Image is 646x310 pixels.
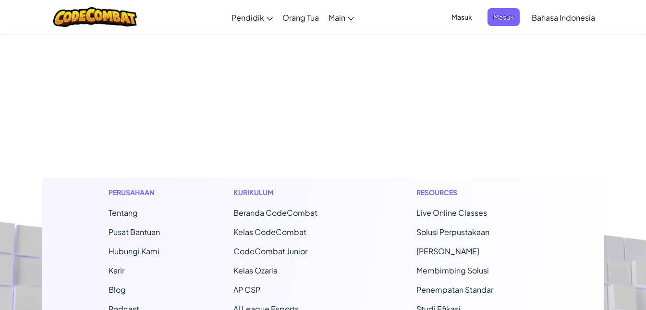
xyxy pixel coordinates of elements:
a: Blog [109,285,126,295]
a: Solusi Perpustakaan [416,227,489,237]
a: Kelas CodeCombat [233,227,306,237]
h1: Resources [416,187,538,198]
a: Tentang [109,208,138,218]
button: Masuk [446,8,478,26]
span: Membimbing Solusi [416,265,489,275]
a: Main [324,4,359,30]
a: Pusat Bantuan [109,227,160,237]
a: Live Online Classes [416,208,487,218]
h1: Kurikulum [233,187,343,198]
a: Orang Tua [278,4,324,30]
a: Pendidik [227,4,278,30]
span: Hubungi Kami [109,246,159,256]
a: AP CSP [233,285,260,295]
span: Main [329,12,345,23]
span: Pendidik [232,12,264,23]
a: Kelas Ozaria [233,265,278,275]
img: CodeCombat logo [53,7,137,27]
button: Masuk [488,8,520,26]
a: Bahasa Indonesia [527,4,600,30]
span: Bahasa Indonesia [532,12,595,23]
a: [PERSON_NAME] [416,246,479,256]
a: Penempatan Standar [416,285,493,295]
span: Beranda CodeCombat [233,208,317,218]
h1: Perusahaan [109,187,160,198]
a: Karir [109,265,124,275]
a: CodeCombat Junior [233,246,307,256]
